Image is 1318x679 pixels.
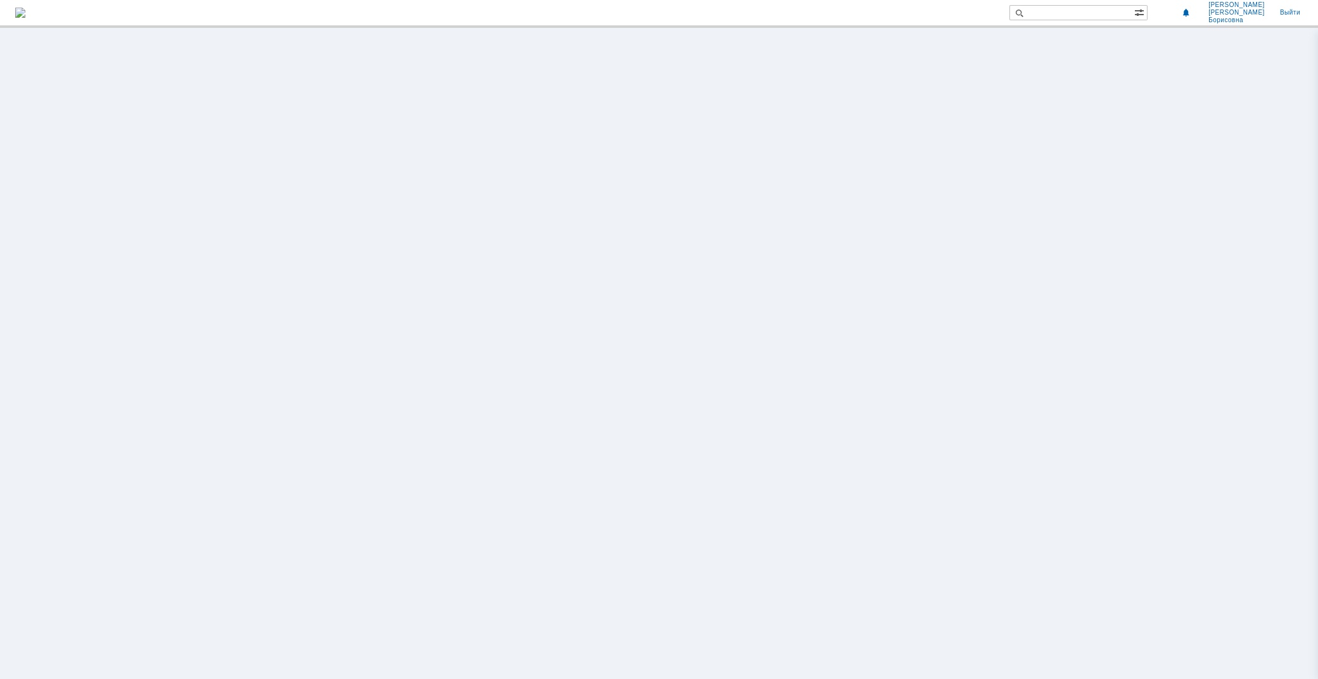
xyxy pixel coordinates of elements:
a: Перейти на домашнюю страницу [15,8,25,18]
img: logo [15,8,25,18]
span: Расширенный поиск [1134,6,1147,18]
span: [PERSON_NAME] [1208,1,1265,9]
span: [PERSON_NAME] [1208,9,1265,16]
span: Борисовна [1208,16,1265,24]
